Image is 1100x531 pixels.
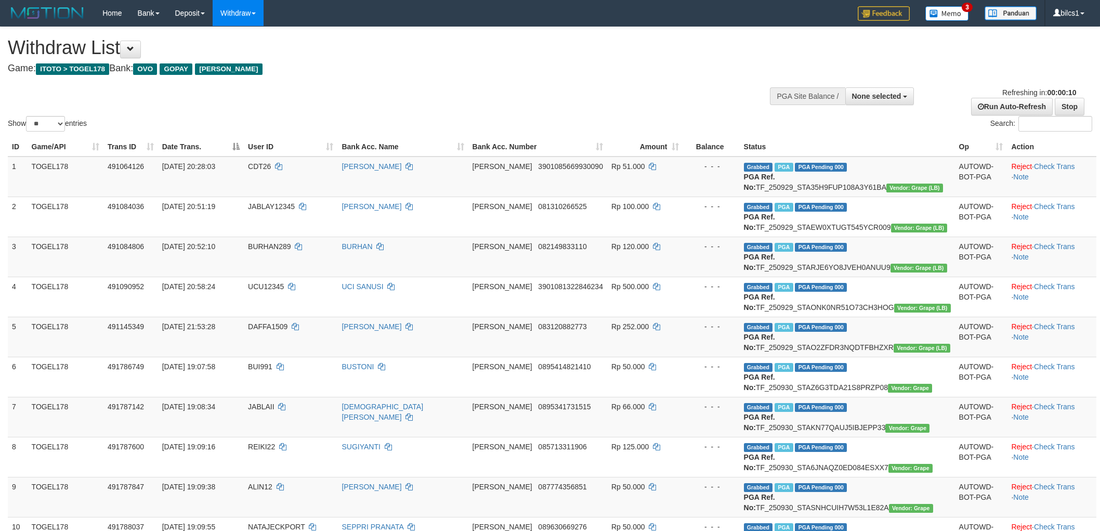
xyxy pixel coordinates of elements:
[1013,293,1029,301] a: Note
[158,137,244,157] th: Date Trans.: activate to sort column descending
[538,242,586,251] span: Copy 082149833110 to clipboard
[1013,213,1029,221] a: Note
[248,282,284,291] span: UCU12345
[687,201,736,212] div: - - -
[740,437,955,477] td: TF_250930_STA6JNAQZ0ED084ESXX7
[1013,333,1029,341] a: Note
[248,322,287,331] span: DAFFA1509
[1034,162,1075,171] a: Check Trans
[538,322,586,331] span: Copy 083120882773 to clipboard
[8,397,28,437] td: 7
[248,242,291,251] span: BURHAN289
[611,443,649,451] span: Rp 125.000
[342,483,401,491] a: [PERSON_NAME]
[888,384,932,393] span: Vendor URL: https://settle31.1velocity.biz
[108,322,144,331] span: 491145349
[195,63,262,75] span: [PERSON_NAME]
[955,137,1007,157] th: Op: activate to sort column ascending
[770,87,845,105] div: PGA Site Balance /
[248,483,272,491] span: ALIN12
[8,63,723,74] h4: Game: Bank:
[8,157,28,197] td: 1
[342,443,380,451] a: SUGIYANTI
[955,157,1007,197] td: AUTOWD-BOT-PGA
[1007,397,1096,437] td: · ·
[1007,317,1096,357] td: · ·
[744,323,773,332] span: Grabbed
[8,277,28,317] td: 4
[955,477,1007,517] td: AUTOWD-BOT-PGA
[1011,242,1032,251] a: Reject
[775,363,793,372] span: Marked by bilcs1
[160,63,192,75] span: GOPAY
[162,322,215,331] span: [DATE] 21:53:28
[162,443,215,451] span: [DATE] 19:09:16
[8,5,87,21] img: MOTION_logo.png
[795,203,847,212] span: PGA Pending
[1007,277,1096,317] td: · ·
[473,483,532,491] span: [PERSON_NAME]
[845,87,914,105] button: None selected
[611,362,645,371] span: Rp 50.000
[955,357,1007,397] td: AUTOWD-BOT-PGA
[611,523,645,531] span: Rp 50.000
[473,282,532,291] span: [PERSON_NAME]
[744,453,775,472] b: PGA Ref. No:
[775,483,793,492] span: Marked by bilcs1
[740,237,955,277] td: TF_250929_STARJE6YO8JVEH0ANUU9
[538,403,591,411] span: Copy 0895341731515 to clipboard
[28,357,103,397] td: TOGEL178
[795,443,847,452] span: PGA Pending
[108,362,144,371] span: 491786749
[162,403,215,411] span: [DATE] 19:08:34
[342,403,423,421] a: [DEMOGRAPHIC_DATA][PERSON_NAME]
[1034,242,1075,251] a: Check Trans
[1011,443,1032,451] a: Reject
[795,283,847,292] span: PGA Pending
[683,137,740,157] th: Balance
[985,6,1037,20] img: panduan.png
[891,264,947,273] span: Vendor URL: https://dashboard.q2checkout.com/secure
[775,283,793,292] span: Marked by bilcs1
[244,137,337,157] th: User ID: activate to sort column ascending
[1034,483,1075,491] a: Check Trans
[795,323,847,332] span: PGA Pending
[108,483,144,491] span: 491787847
[108,443,144,451] span: 491787600
[1011,162,1032,171] a: Reject
[1002,88,1076,97] span: Refreshing in:
[740,397,955,437] td: TF_250930_STAKN77QAUJ5IBJEPP33
[1011,202,1032,211] a: Reject
[888,464,933,473] span: Vendor URL: https://settle31.1velocity.biz
[607,137,683,157] th: Amount: activate to sort column ascending
[744,333,775,352] b: PGA Ref. No:
[162,162,215,171] span: [DATE] 20:28:03
[744,243,773,252] span: Grabbed
[889,504,933,513] span: Vendor URL: https://settle31.1velocity.biz
[687,482,736,492] div: - - -
[1011,362,1032,371] a: Reject
[744,403,773,412] span: Grabbed
[162,202,215,211] span: [DATE] 20:51:19
[28,237,103,277] td: TOGEL178
[538,443,586,451] span: Copy 085713311906 to clipboard
[108,242,144,251] span: 491084806
[775,403,793,412] span: Marked by bilcs1
[1018,116,1092,132] input: Search:
[687,402,736,412] div: - - -
[611,403,645,411] span: Rp 66.000
[971,98,1053,115] a: Run Auto-Refresh
[891,224,948,232] span: Vendor URL: https://dashboard.q2checkout.com/secure
[925,6,969,21] img: Button%20Memo.svg
[1011,322,1032,331] a: Reject
[990,116,1092,132] label: Search:
[955,317,1007,357] td: AUTOWD-BOT-PGA
[8,477,28,517] td: 9
[744,253,775,271] b: PGA Ref. No:
[1013,373,1029,381] a: Note
[955,277,1007,317] td: AUTOWD-BOT-PGA
[473,202,532,211] span: [PERSON_NAME]
[1013,173,1029,181] a: Note
[955,437,1007,477] td: AUTOWD-BOT-PGA
[962,3,973,12] span: 3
